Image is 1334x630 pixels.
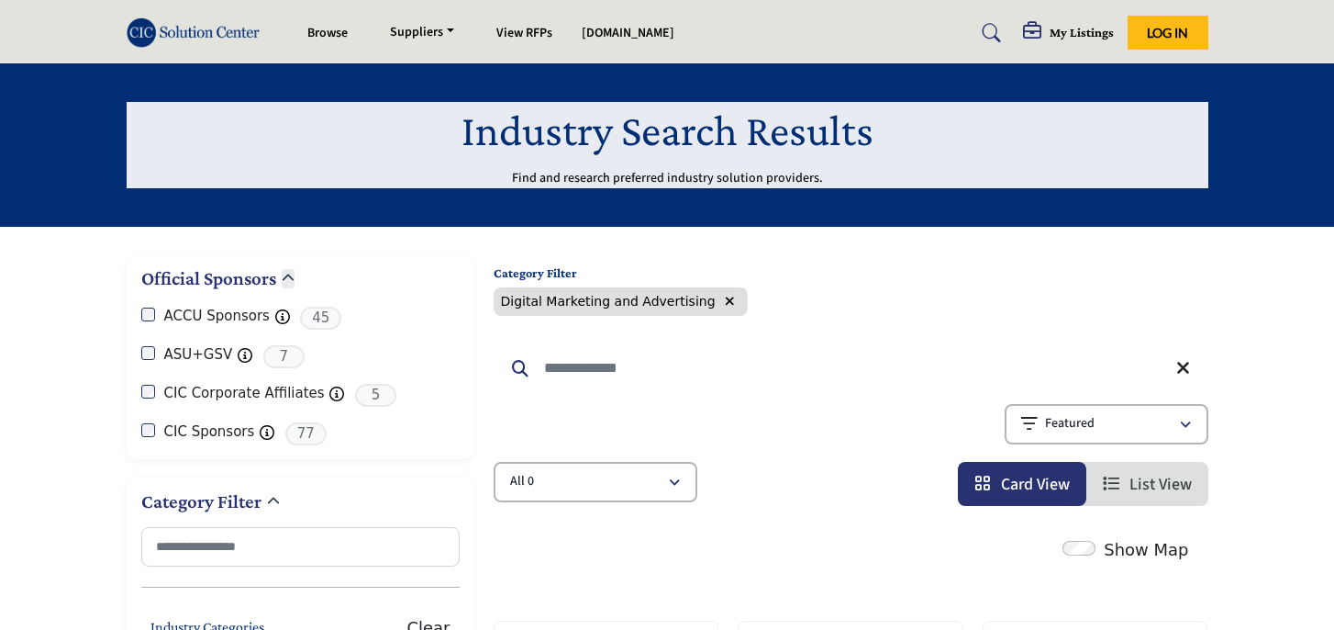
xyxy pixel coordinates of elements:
[164,344,233,366] label: ASU+GSV
[141,489,261,515] h2: Category Filter
[164,306,270,327] label: ACCU Sponsors
[141,346,155,360] input: ASU+GSV checkbox
[164,422,255,443] label: CIC Sponsors
[1005,404,1208,444] button: Featured
[141,265,276,292] h2: Official Sponsors
[461,102,873,159] h1: Industry Search Results
[496,24,552,42] a: View RFPs
[377,20,467,46] a: Suppliers
[127,17,270,48] img: Site Logo
[141,308,155,321] input: ACCU Sponsors checkbox
[974,473,1070,496] a: View Card
[1129,473,1192,496] span: List View
[1050,24,1114,40] h5: My Listings
[494,462,697,502] button: All 0
[1023,22,1114,44] div: My Listings
[164,383,325,404] label: CIC Corporate Affiliates
[1001,473,1070,496] span: Card View
[501,294,716,309] span: Digital Marketing and Advertising
[1128,16,1208,50] button: Log In
[964,18,1013,48] a: Search
[958,462,1086,506] li: Card View
[141,385,155,399] input: CIC Corporate Affiliates checkbox
[141,527,460,567] input: Search Category
[263,345,305,368] span: 7
[1103,473,1192,496] a: View List
[1086,462,1208,506] li: List View
[1045,415,1095,433] p: Featured
[141,423,155,437] input: CIC Sponsors checkbox
[1147,25,1188,40] span: Log In
[494,346,1208,390] input: Search Keyword
[512,170,823,188] p: Find and research preferred industry solution providers.
[355,384,396,407] span: 5
[1104,537,1188,562] label: Show Map
[300,307,341,330] span: 45
[494,265,749,281] h6: Category Filter
[510,473,534,491] p: All 0
[582,24,674,42] a: [DOMAIN_NAME]
[285,422,327,445] span: 77
[307,24,348,42] a: Browse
